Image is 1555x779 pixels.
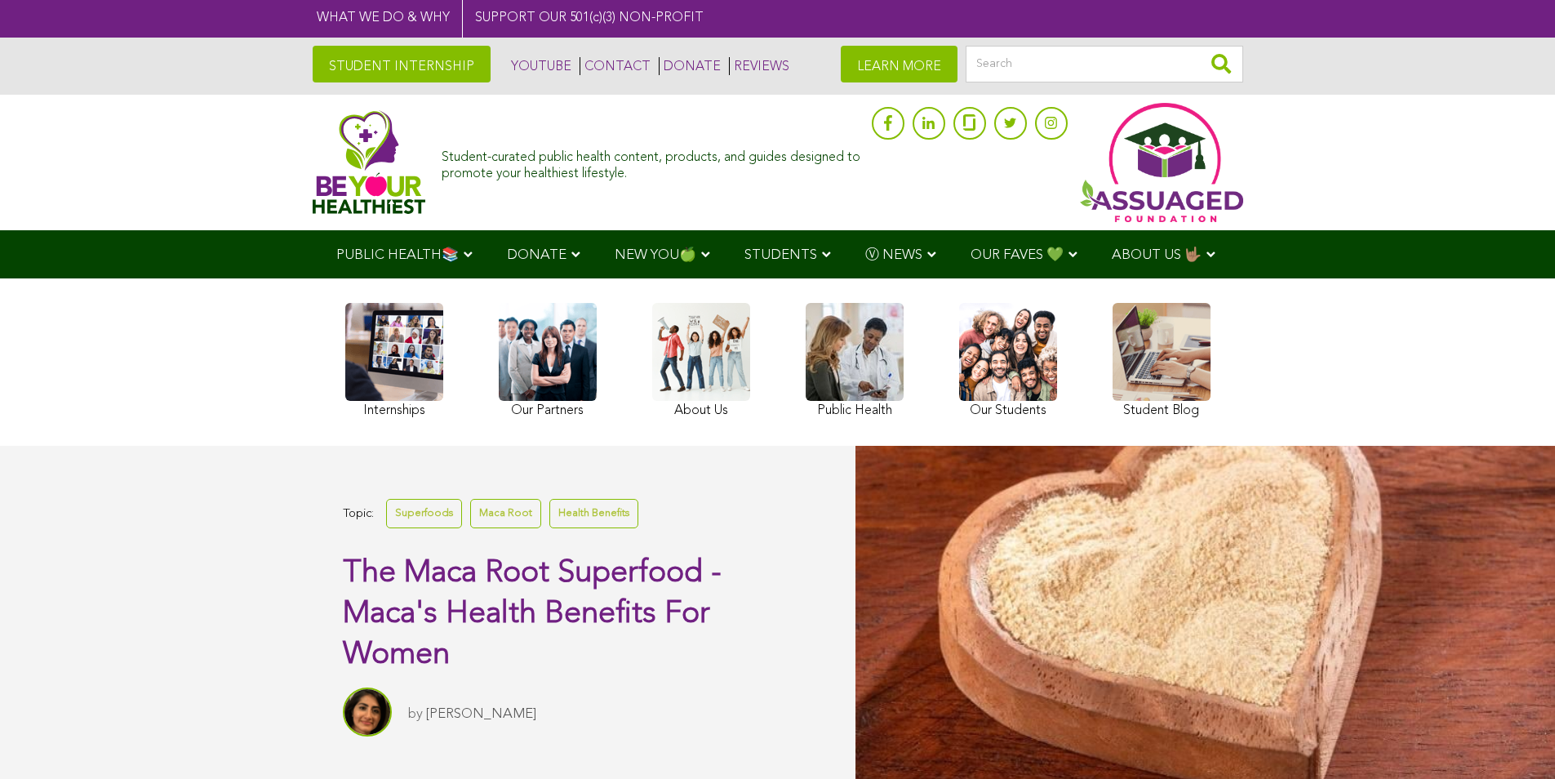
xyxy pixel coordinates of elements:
[1080,103,1243,222] img: Assuaged App
[343,558,722,670] span: The Maca Root Superfood - Maca's Health Benefits For Women
[507,57,571,75] a: YOUTUBE
[313,230,1243,278] div: Navigation Menu
[336,248,459,262] span: PUBLIC HEALTH📚
[343,688,392,737] img: Sitara Darvish
[966,46,1243,82] input: Search
[1112,248,1202,262] span: ABOUT US 🤟🏽
[841,46,957,82] a: LEARN MORE
[580,57,651,75] a: CONTACT
[549,499,638,527] a: Health Benefits
[744,248,817,262] span: STUDENTS
[865,248,922,262] span: Ⓥ NEWS
[971,248,1064,262] span: OUR FAVES 💚
[659,57,721,75] a: DONATE
[1473,701,1555,779] iframe: Chat Widget
[963,114,975,131] img: glassdoor
[442,142,863,181] div: Student-curated public health content, products, and guides designed to promote your healthiest l...
[386,499,462,527] a: Superfoods
[615,248,696,262] span: NEW YOU🍏
[426,707,536,721] a: [PERSON_NAME]
[507,248,566,262] span: DONATE
[343,503,374,525] span: Topic:
[313,110,426,214] img: Assuaged
[729,57,789,75] a: REVIEWS
[313,46,491,82] a: STUDENT INTERNSHIP
[470,499,541,527] a: Maca Root
[408,707,423,721] span: by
